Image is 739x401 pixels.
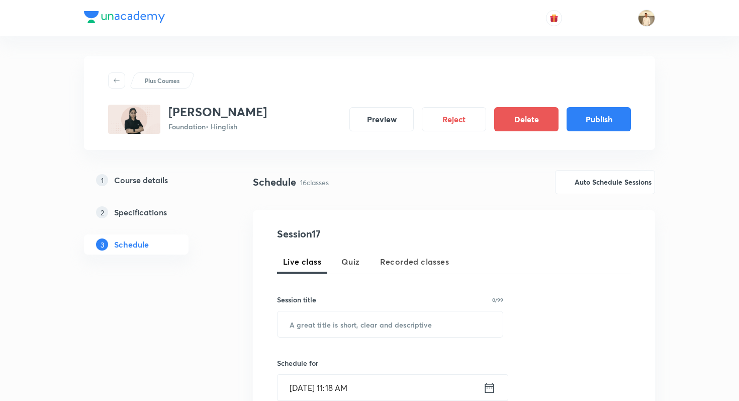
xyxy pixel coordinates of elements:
[145,76,179,85] p: Plus Courses
[96,238,108,251] p: 3
[638,10,655,27] img: Chandrakant Deshmukh
[567,107,631,131] button: Publish
[341,256,360,268] span: Quiz
[96,206,108,218] p: 2
[114,206,167,218] h5: Specifications
[300,177,329,188] p: 16 classes
[492,297,503,302] p: 0/99
[283,256,321,268] span: Live class
[168,121,267,132] p: Foundation • Hinglish
[84,11,165,26] a: Company Logo
[278,311,503,337] input: A great title is short, clear and descriptive
[277,358,503,368] h6: Schedule for
[108,105,160,134] img: 7AD84477-49D6-4F31-846B-7806AF24FEBD_plus.png
[549,14,559,23] img: avatar
[114,174,168,186] h5: Course details
[349,107,414,131] button: Preview
[168,105,267,119] h3: [PERSON_NAME]
[253,175,296,190] h4: Schedule
[494,107,559,131] button: Delete
[380,256,449,268] span: Recorded classes
[559,176,571,188] img: google
[114,238,149,251] h5: Schedule
[555,170,655,194] button: Auto Schedule Sessions
[422,107,486,131] button: Reject
[84,202,221,222] a: 2Specifications
[546,10,562,26] button: avatar
[96,174,108,186] p: 1
[277,226,460,242] h4: Session 17
[84,170,221,190] a: 1Course details
[277,294,316,305] h6: Session title
[84,11,165,23] img: Company Logo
